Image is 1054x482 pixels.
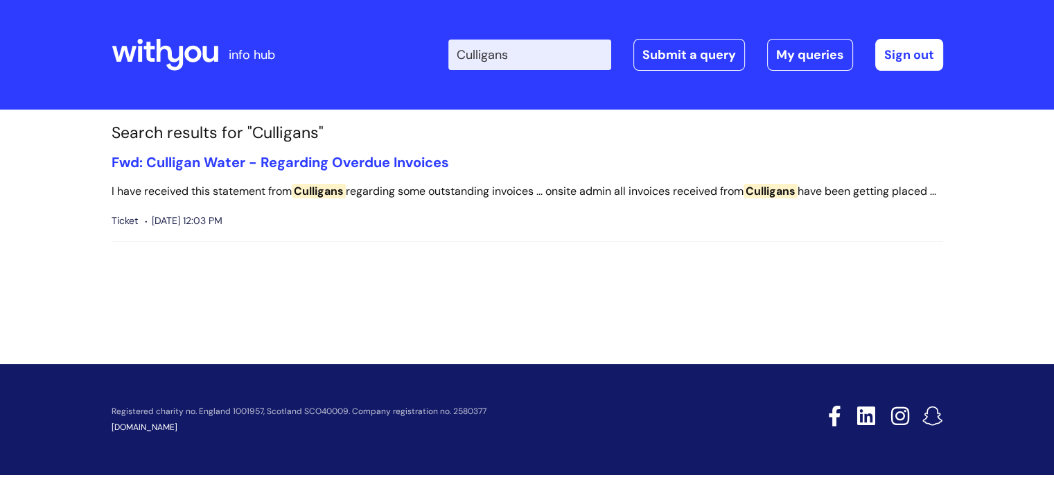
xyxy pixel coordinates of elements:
[145,212,222,230] span: [DATE] 12:03 PM
[112,123,943,143] h1: Search results for "Culligans"
[292,184,346,198] span: Culligans
[448,40,611,70] input: Search
[229,44,275,66] p: info hub
[633,39,745,71] a: Submit a query
[744,184,798,198] span: Culligans
[112,407,730,416] p: Registered charity no. England 1001957, Scotland SCO40009. Company registration no. 2580377
[112,212,138,230] span: Ticket
[112,153,449,171] a: Fwd: Culligan Water - Regarding Overdue Invoices
[875,39,943,71] a: Sign out
[448,39,943,71] div: | -
[767,39,853,71] a: My queries
[112,182,943,202] p: I have received this statement from regarding some outstanding invoices ... onsite admin all invo...
[112,422,177,433] a: [DOMAIN_NAME]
